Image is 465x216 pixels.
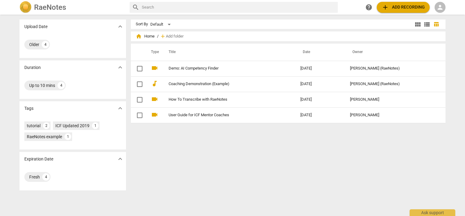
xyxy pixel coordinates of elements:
span: view_list [423,21,431,28]
div: 1 [92,122,99,129]
h2: RaeNotes [34,3,66,12]
span: table_chart [433,21,439,27]
p: Expiration Date [24,156,53,162]
div: 2 [43,122,50,129]
p: Upload Date [24,23,47,30]
span: help [365,4,372,11]
div: [PERSON_NAME] (RaeNotes) [350,66,434,71]
span: expand_more [117,64,124,71]
a: Help [363,2,374,13]
button: Tile view [413,20,422,29]
span: expand_more [117,23,124,30]
span: view_module [414,21,421,28]
p: Tags [24,105,33,112]
td: [DATE] [295,92,345,107]
div: [PERSON_NAME] [350,113,434,117]
button: Show more [116,104,125,113]
span: expand_more [117,105,124,112]
div: 4 [58,82,65,89]
span: Add recording [382,4,425,11]
button: Show more [116,22,125,31]
span: search [132,4,139,11]
div: Up to 10 mins [29,82,55,88]
span: videocam [151,111,158,118]
button: Show more [116,63,125,72]
div: tutorial [27,123,40,129]
div: Ask support [410,209,455,216]
a: User Guide for ICF Mentor Coaches [169,113,278,117]
span: Home [136,33,155,39]
td: [DATE] [295,61,345,76]
p: Duration [24,64,41,71]
div: [PERSON_NAME] (RaeNotes) [350,82,434,86]
button: Show more [116,154,125,164]
span: person [436,4,444,11]
div: Older [29,41,39,48]
div: 4 [42,173,50,181]
div: 1 [65,133,71,140]
th: Owner [345,44,439,61]
div: Sort By [136,22,148,27]
th: Date [295,44,345,61]
td: [DATE] [295,76,345,92]
a: Coaching Demonstration (Example) [169,82,278,86]
span: videocam [151,64,158,72]
a: Demo: AI Competency Finder [169,66,278,71]
span: add [160,33,166,39]
img: Logo [19,1,32,13]
span: videocam [151,95,158,103]
button: List view [422,20,432,29]
button: Upload [377,2,430,13]
div: Default [150,20,173,29]
span: audiotrack [151,80,158,87]
div: 4 [42,41,49,48]
th: Title [161,44,295,61]
span: expand_more [117,155,124,163]
div: RaeNotes example [27,134,62,140]
span: home [136,33,142,39]
button: Table view [432,20,441,29]
div: [PERSON_NAME] [350,97,434,102]
div: Fresh [29,174,40,180]
div: ICF Updated 2019 [55,123,89,129]
a: How To Transcribe with RaeNotes [169,97,278,102]
a: LogoRaeNotes [19,1,125,13]
td: [DATE] [295,107,345,123]
span: Add folder [166,34,184,39]
input: Search [142,2,335,12]
th: Type [146,44,161,61]
span: / [157,34,159,39]
span: add [382,4,389,11]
